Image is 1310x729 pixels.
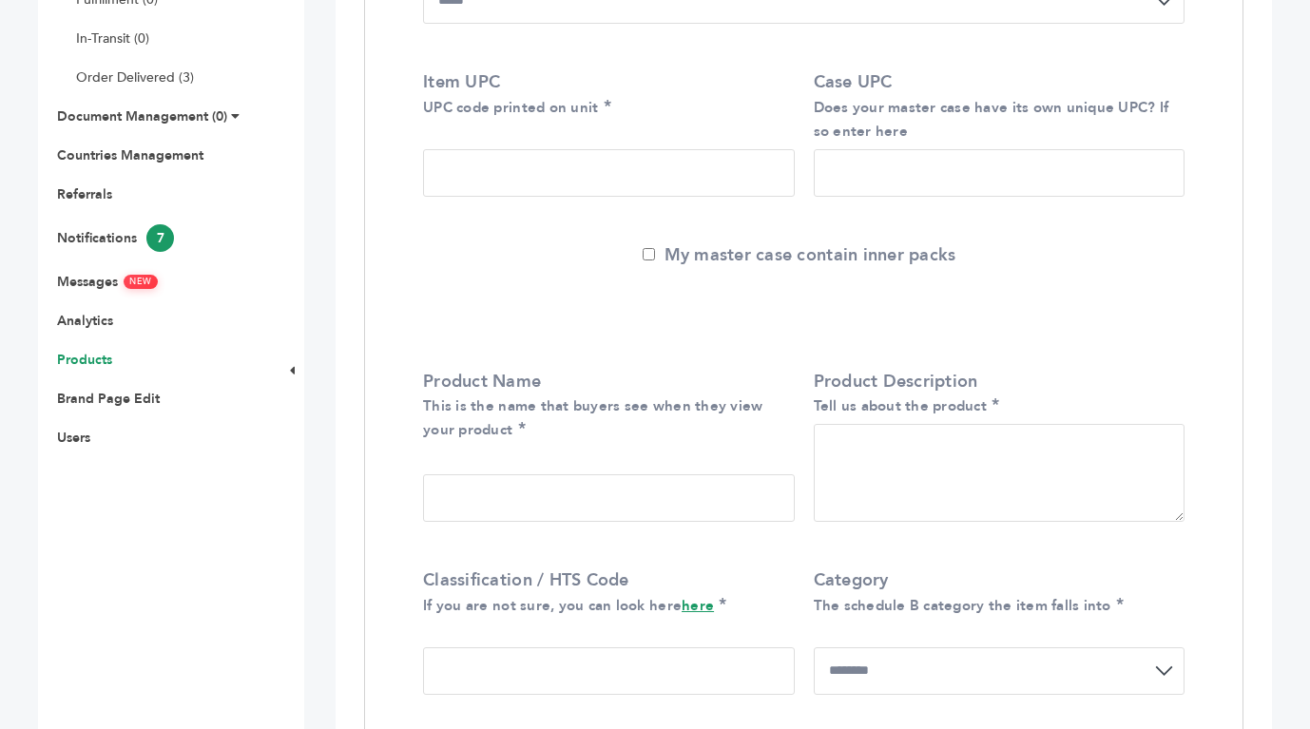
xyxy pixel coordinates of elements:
[124,275,158,289] span: NEW
[423,396,762,439] small: This is the name that buyers see when they view your product
[814,98,1169,141] small: Does your master case have its own unique UPC? If so enter here
[57,185,112,203] a: Referrals
[682,596,714,615] a: here
[57,107,227,125] a: Document Management (0)
[814,370,1175,417] label: Product Description
[57,229,174,247] a: Notifications7
[423,568,784,616] label: Classification / HTS Code
[423,98,598,117] small: UPC code printed on unit
[423,370,784,442] label: Product Name
[814,396,988,415] small: Tell us about the product
[76,68,194,86] a: Order Delivered (3)
[57,390,160,408] a: Brand Page Edit
[57,429,90,447] a: Users
[57,351,112,369] a: Products
[57,312,113,330] a: Analytics
[643,243,956,267] label: My master case contain inner packs
[57,273,158,291] a: MessagesNEW
[814,70,1175,143] label: Case UPC
[423,70,784,118] label: Item UPC
[423,596,714,615] small: If you are not sure, you can look here
[814,568,1175,616] label: Category
[76,29,149,48] a: In-Transit (0)
[57,146,203,164] a: Countries Management
[814,596,1111,615] small: The schedule B category the item falls into
[643,248,655,260] input: My master case contain inner packs
[146,224,174,252] span: 7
